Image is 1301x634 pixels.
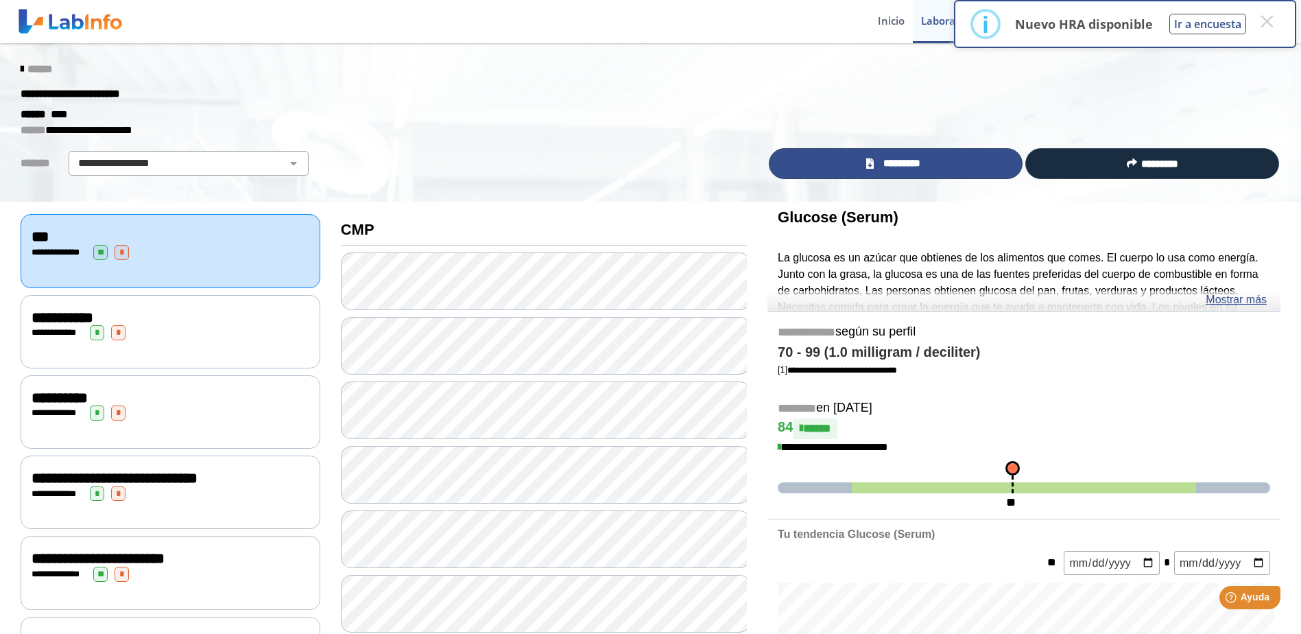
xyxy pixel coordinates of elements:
[1179,580,1286,619] iframe: Help widget launcher
[778,364,897,375] a: [1]
[778,401,1270,416] h5: en [DATE]
[1015,16,1153,32] p: Nuevo HRA disponible
[1169,14,1246,34] button: Ir a encuesta
[778,528,935,540] b: Tu tendencia Glucose (Serum)
[1254,9,1279,34] button: Close this dialog
[778,344,1270,361] h4: 70 - 99 (1.0 milligram / deciliter)
[982,12,989,36] div: i
[778,419,1270,439] h4: 84
[1064,551,1160,575] input: mm/dd/yyyy
[1174,551,1270,575] input: mm/dd/yyyy
[1206,292,1267,308] a: Mostrar más
[778,209,898,226] b: Glucose (Serum)
[778,325,1270,340] h5: según su perfil
[341,221,374,238] b: CMP
[778,250,1270,349] p: La glucosa es un azúcar que obtienes de los alimentos que comes. El cuerpo lo usa como energía. J...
